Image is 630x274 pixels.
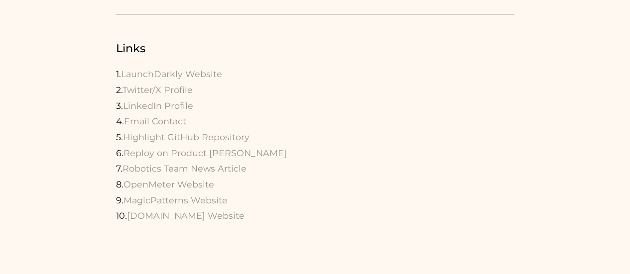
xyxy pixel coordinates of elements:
[127,210,245,221] a: [DOMAIN_NAME] Website
[124,148,287,158] a: Reploy on Product [PERSON_NAME]
[124,179,214,189] a: OpenMeter Website
[123,163,247,174] a: Robotics Team News Article
[123,100,193,111] a: LinkedIn Profile
[124,116,186,126] a: Email Contact
[121,69,222,79] a: LaunchDarkly Website
[124,195,228,205] a: MagicPatterns Website
[123,132,250,142] a: Highlight GitHub Repository
[116,41,514,55] h3: Links
[116,66,514,224] p: 1. 2. 3. 4. 5. 6. 7. 8. 9. 10.
[123,85,193,95] a: Twitter/X Profile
